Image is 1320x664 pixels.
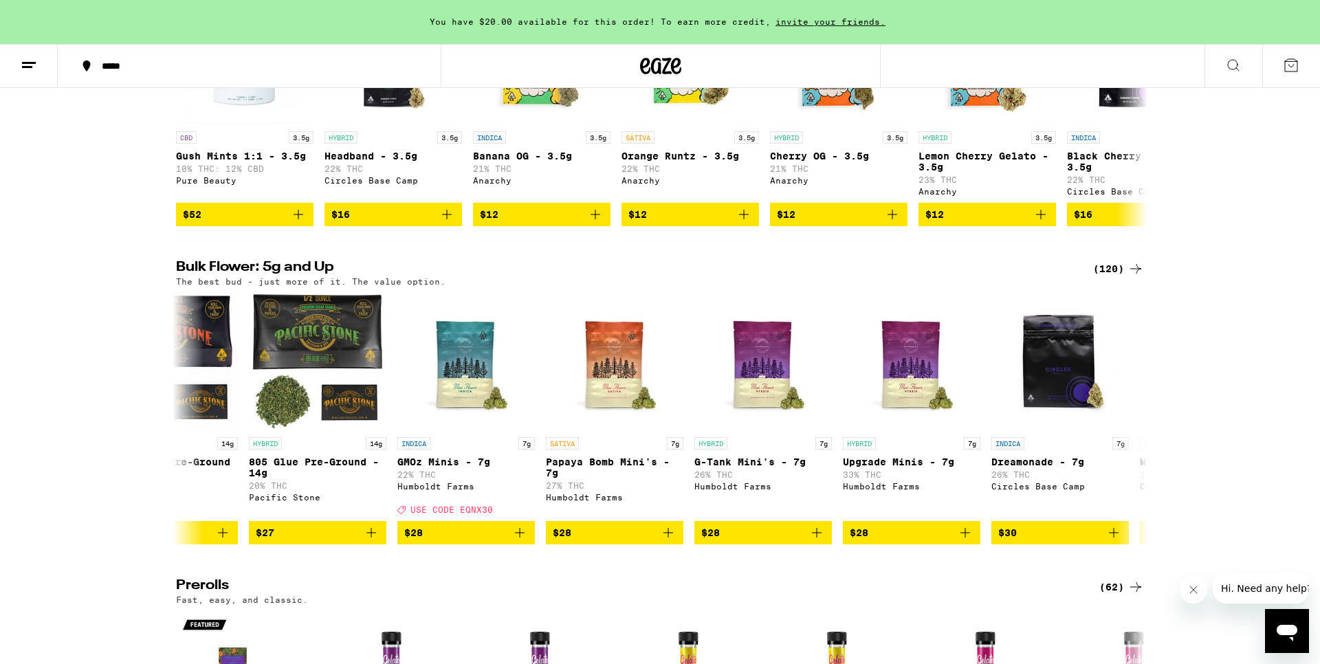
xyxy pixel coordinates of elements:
p: 3.5g [734,131,759,144]
span: $16 [331,209,350,220]
a: (62) [1099,579,1144,595]
p: 23% THC [100,481,238,490]
p: 7g [518,437,535,450]
span: $30 [1147,527,1165,538]
span: $52 [183,209,201,220]
p: 7g [964,437,980,450]
h2: Bulk Flower: 5g and Up [176,261,1077,277]
div: Pacific Stone [249,493,386,502]
p: G-Tank Mini's - 7g [694,456,832,467]
span: $30 [998,527,1017,538]
p: Headband - 3.5g [324,151,462,162]
button: Add to bag [100,521,238,544]
p: CBD [176,131,197,144]
button: Add to bag [694,521,832,544]
div: Humboldt Farms [694,482,832,491]
p: 7g [1112,437,1129,450]
button: Add to bag [473,203,610,226]
p: 21% THC [1140,470,1277,479]
button: Add to bag [249,521,386,544]
button: Add to bag [770,203,907,226]
p: Fast, easy, and classic. [176,595,308,604]
span: Hi. Need any help? [8,10,99,21]
p: 23% THC [918,175,1056,184]
div: Circles Base Camp [324,176,462,185]
p: INDICA [1140,437,1173,450]
span: You have $20.00 available for this order! To earn more credit, [430,17,771,26]
div: Circles Base Camp [991,482,1129,491]
img: Humboldt Farms - GMOz Minis - 7g [397,293,535,430]
a: (120) [1093,261,1144,277]
a: Open page for G-Tank Mini's - 7g from Humboldt Farms [694,293,832,521]
p: 3.5g [883,131,907,144]
p: 14g [217,437,238,450]
a: Open page for GMOz Minis - 7g from Humboldt Farms [397,293,535,521]
button: Add to bag [991,521,1129,544]
p: 7g [667,437,683,450]
div: Pure Beauty [176,176,313,185]
p: HYBRID [694,437,727,450]
img: Humboldt Farms - Papaya Bomb Mini's - 7g [546,293,683,430]
p: 10% THC: 12% CBD [176,164,313,173]
p: 3.5g [437,131,462,144]
p: Papaya Bomb Mini's - 7g [546,456,683,478]
div: Pacific Stone [100,493,238,502]
img: Circles Base Camp - Wedding Cake - 7g [1140,293,1277,430]
p: The best bud - just more of it. The value option. [176,277,445,286]
p: 22% THC [1067,175,1204,184]
a: Open page for Upgrade Minis - 7g from Humboldt Farms [843,293,980,521]
p: Upgrade Minis - 7g [843,456,980,467]
p: 26% THC [694,470,832,479]
span: $27 [256,527,274,538]
span: $28 [553,527,571,538]
button: Add to bag [1140,521,1277,544]
div: Humboldt Farms [397,482,535,491]
span: $16 [1074,209,1092,220]
p: 3.5g [586,131,610,144]
a: Open page for Dreamonade - 7g from Circles Base Camp [991,293,1129,521]
p: HYBRID [324,131,357,144]
p: INDICA [1067,131,1100,144]
p: HYBRID [249,437,282,450]
p: 21% THC [473,164,610,173]
img: Pacific Stone - Blue Dream Pre-Ground - 14g [100,293,238,430]
button: Add to bag [546,521,683,544]
p: 27% THC [546,481,683,490]
p: SATIVA [621,131,654,144]
p: 3.5g [289,131,313,144]
a: Open page for Wedding Cake - 7g from Circles Base Camp [1140,293,1277,521]
span: invite your friends. [771,17,890,26]
div: Anarchy [621,176,759,185]
a: Open page for Blue Dream Pre-Ground - 14g from Pacific Stone [100,293,238,521]
p: SATIVA [546,437,579,450]
p: HYBRID [843,437,876,450]
div: Humboldt Farms [546,493,683,502]
p: GMOz Minis - 7g [397,456,535,467]
p: Gush Mints 1:1 - 3.5g [176,151,313,162]
iframe: Close message [1180,576,1207,604]
button: Add to bag [176,203,313,226]
img: Pacific Stone - 805 Glue Pre-Ground - 14g [249,293,386,430]
p: Lemon Cherry Gelato - 3.5g [918,151,1056,173]
span: $28 [850,527,868,538]
button: Add to bag [918,203,1056,226]
p: 14g [366,437,386,450]
span: $12 [480,209,498,220]
p: 805 Glue Pre-Ground - 14g [249,456,386,478]
p: HYBRID [918,131,951,144]
p: Dreamonade - 7g [991,456,1129,467]
p: Cherry OG - 3.5g [770,151,907,162]
iframe: Button to launch messaging window [1265,609,1309,653]
div: Anarchy [918,187,1056,196]
p: 20% THC [249,481,386,490]
span: $12 [925,209,944,220]
p: INDICA [991,437,1024,450]
span: $28 [404,527,423,538]
p: INDICA [473,131,506,144]
p: 22% THC [621,164,759,173]
div: Anarchy [473,176,610,185]
p: 33% THC [843,470,980,479]
button: Add to bag [397,521,535,544]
